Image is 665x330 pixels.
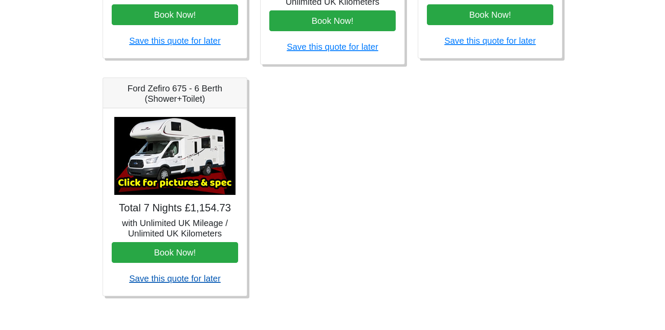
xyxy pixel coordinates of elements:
[112,83,238,104] h5: Ford Zefiro 675 - 6 Berth (Shower+Toilet)
[112,218,238,239] h5: with Unlimited UK Mileage / Unlimited UK Kilometers
[112,4,238,25] button: Book Now!
[269,10,396,31] button: Book Now!
[112,242,238,263] button: Book Now!
[114,117,236,195] img: Ford Zefiro 675 - 6 Berth (Shower+Toilet)
[427,4,553,25] button: Book Now!
[112,202,238,214] h4: Total 7 Nights £1,154.73
[129,36,220,45] a: Save this quote for later
[287,42,378,52] a: Save this quote for later
[129,274,220,283] a: Save this quote for later
[444,36,536,45] a: Save this quote for later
